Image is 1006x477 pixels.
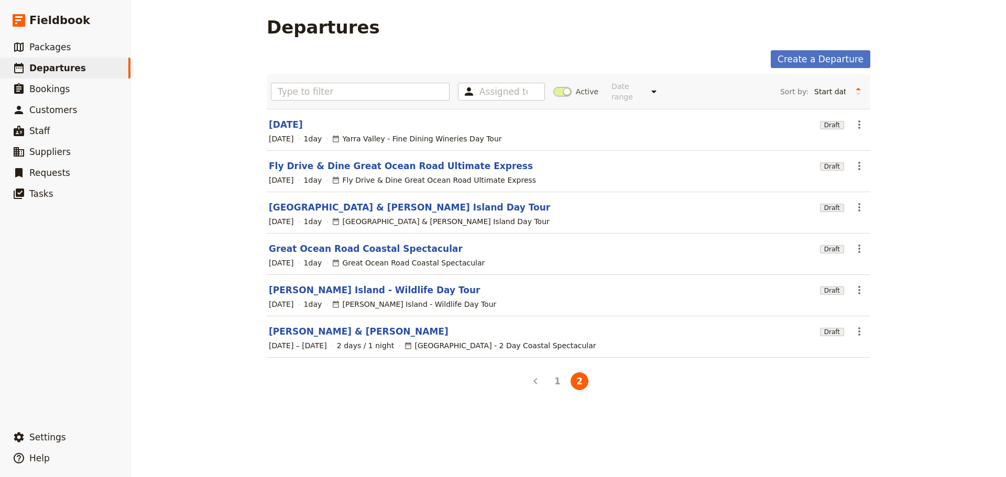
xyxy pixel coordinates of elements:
span: Draft [820,328,844,336]
a: Create a Departure [771,50,870,68]
div: Great Ocean Road Coastal Spectacular [332,258,485,268]
span: Suppliers [29,147,71,157]
span: [DATE] – [DATE] [269,340,327,351]
span: 2 days / 1 night [337,340,394,351]
div: [GEOGRAPHIC_DATA] - 2 Day Coastal Spectacular [404,340,596,351]
input: Assigned to [479,85,528,98]
button: 2 [571,372,588,390]
span: Draft [820,121,844,129]
span: Draft [820,162,844,171]
a: Fly Drive & Dine Great Ocean Road Ultimate Express [269,160,533,172]
div: Fly Drive & Dine Great Ocean Road Ultimate Express [332,175,536,185]
span: Settings [29,432,66,442]
div: Yarra Valley - Fine Dining Wineries Day Tour [332,134,501,144]
span: Draft [820,204,844,212]
span: Help [29,453,50,463]
ul: Pagination [524,370,613,392]
button: Actions [850,116,868,134]
span: 1 day [304,299,322,309]
div: [PERSON_NAME] Island - Wildlife Day Tour [332,299,496,309]
span: [DATE] [269,175,293,185]
a: [PERSON_NAME] Island - Wildlife Day Tour [269,284,480,296]
button: Actions [850,198,868,216]
span: 1 day [304,134,322,144]
span: Requests [29,168,70,178]
span: Departures [29,63,86,73]
span: 1 day [304,216,322,227]
span: [DATE] [269,216,293,227]
div: [GEOGRAPHIC_DATA] & [PERSON_NAME] Island Day Tour [332,216,549,227]
span: [DATE] [269,258,293,268]
span: Tasks [29,188,53,199]
button: Actions [850,157,868,175]
span: [DATE] [269,134,293,144]
h1: Departures [267,17,380,38]
button: Change sort direction [850,84,866,99]
span: 1 day [304,258,322,268]
span: Sort by: [780,86,808,97]
button: 1 [549,372,566,390]
button: Actions [850,281,868,299]
span: Draft [820,245,844,253]
select: Sort by: [810,84,850,99]
span: Customers [29,105,77,115]
input: Type to filter [271,83,450,101]
span: Bookings [29,84,70,94]
span: Draft [820,286,844,295]
span: Fieldbook [29,13,90,28]
a: Great Ocean Road Coastal Spectacular [269,242,463,255]
a: [DATE] [269,118,303,131]
span: 1 day [304,175,322,185]
span: Packages [29,42,71,52]
button: Back [527,372,544,390]
span: [DATE] [269,299,293,309]
button: Actions [850,240,868,258]
span: Staff [29,126,50,136]
span: Active [576,86,598,97]
button: Actions [850,323,868,340]
a: [GEOGRAPHIC_DATA] & [PERSON_NAME] Island Day Tour [269,201,550,214]
a: [PERSON_NAME] & [PERSON_NAME] [269,325,449,338]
